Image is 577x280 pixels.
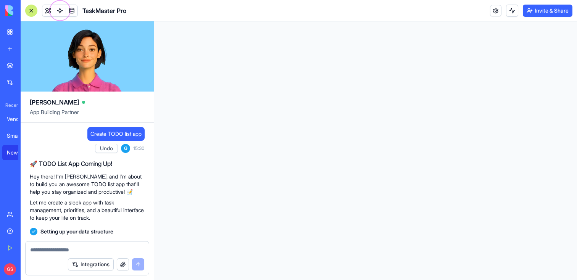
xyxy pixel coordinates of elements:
[30,159,145,168] h2: 🚀 TODO List App Coming Up!
[2,111,33,127] a: Vendors Limits
[7,115,28,123] div: Vendors Limits
[2,145,33,160] a: New App
[7,132,28,140] div: Smart Document Portal
[523,5,572,17] button: Invite & Share
[40,228,113,235] span: Setting up your data structure
[4,263,16,275] span: GS
[30,199,145,222] p: Let me create a sleek app with task management, priorities, and a beautiful interface to keep you...
[95,144,118,153] button: Undo
[7,149,28,156] div: New App
[133,145,145,151] span: 15:30
[2,128,33,143] a: Smart Document Portal
[90,130,142,138] span: Create TODO list app
[5,5,53,16] img: logo
[2,102,18,108] span: Recent
[121,144,130,153] span: G
[30,98,79,107] span: [PERSON_NAME]
[68,258,114,270] button: Integrations
[82,6,126,15] span: TaskMaster Pro
[30,108,145,122] span: App Building Partner
[30,173,145,196] p: Hey there! I'm [PERSON_NAME], and I'm about to build you an awesome TODO list app that'll help yo...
